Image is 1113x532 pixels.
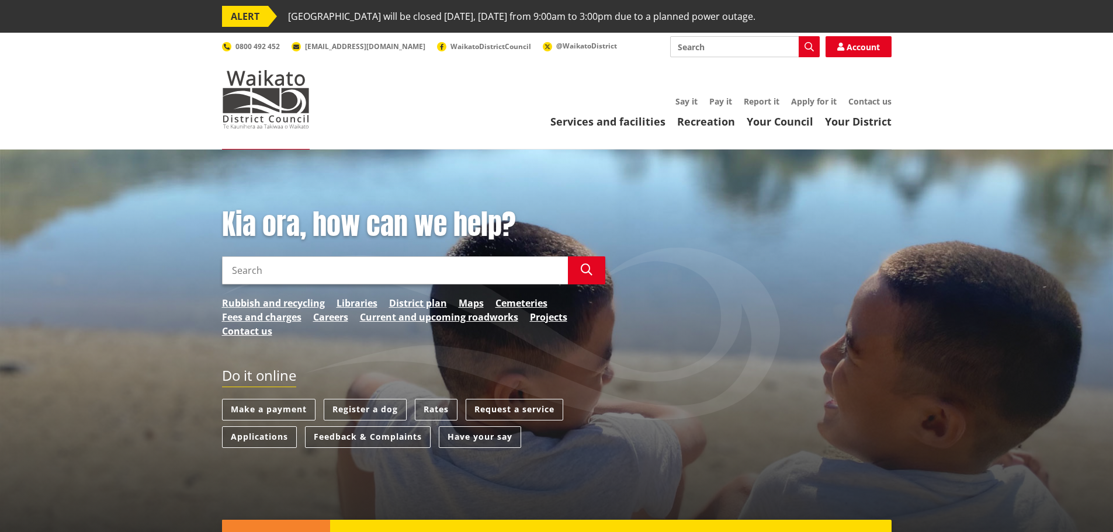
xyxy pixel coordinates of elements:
[437,41,531,51] a: WaikatoDistrictCouncil
[222,426,297,448] a: Applications
[744,96,779,107] a: Report it
[439,426,521,448] a: Have your say
[466,399,563,420] a: Request a service
[848,96,892,107] a: Contact us
[747,114,813,128] a: Your Council
[389,296,447,310] a: District plan
[791,96,837,107] a: Apply for it
[495,296,547,310] a: Cemeteries
[222,310,301,324] a: Fees and charges
[292,41,425,51] a: [EMAIL_ADDRESS][DOMAIN_NAME]
[826,36,892,57] a: Account
[450,41,531,51] span: WaikatoDistrictCouncil
[222,324,272,338] a: Contact us
[324,399,407,420] a: Register a dog
[222,256,568,284] input: Search input
[459,296,484,310] a: Maps
[222,208,605,242] h1: Kia ora, how can we help?
[670,36,820,57] input: Search input
[222,6,268,27] span: ALERT
[825,114,892,128] a: Your District
[360,310,518,324] a: Current and upcoming roadworks
[677,114,735,128] a: Recreation
[305,41,425,51] span: [EMAIL_ADDRESS][DOMAIN_NAME]
[222,296,325,310] a: Rubbish and recycling
[415,399,457,420] a: Rates
[305,426,431,448] a: Feedback & Complaints
[313,310,348,324] a: Careers
[222,399,315,420] a: Make a payment
[543,41,617,51] a: @WaikatoDistrict
[337,296,377,310] a: Libraries
[222,70,310,128] img: Waikato District Council - Te Kaunihera aa Takiwaa o Waikato
[288,6,755,27] span: [GEOGRAPHIC_DATA] will be closed [DATE], [DATE] from 9:00am to 3:00pm due to a planned power outage.
[222,41,280,51] a: 0800 492 452
[530,310,567,324] a: Projects
[222,367,296,388] h2: Do it online
[675,96,698,107] a: Say it
[709,96,732,107] a: Pay it
[550,114,665,128] a: Services and facilities
[556,41,617,51] span: @WaikatoDistrict
[235,41,280,51] span: 0800 492 452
